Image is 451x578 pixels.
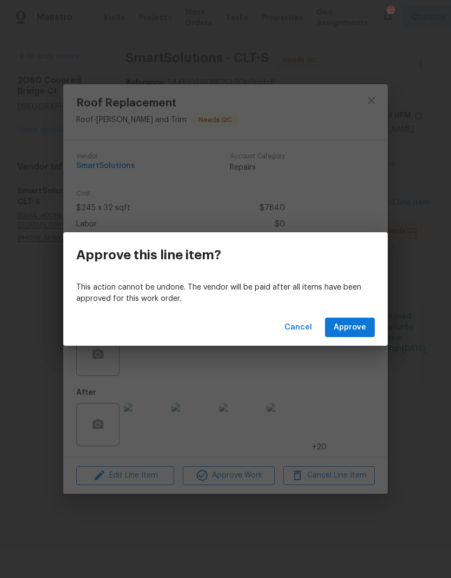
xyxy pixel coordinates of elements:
p: This action cannot be undone. The vendor will be paid after all items have been approved for this... [76,282,375,305]
span: Approve [334,321,366,334]
button: Approve [325,318,375,338]
span: Cancel [284,321,312,334]
h3: Approve this line item? [76,247,221,263]
button: Cancel [280,318,316,338]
